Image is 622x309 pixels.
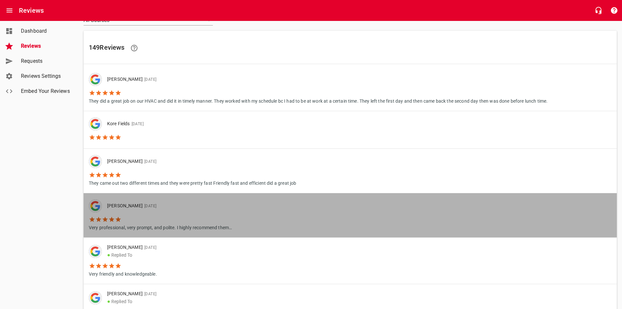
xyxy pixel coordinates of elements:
[107,158,291,165] p: [PERSON_NAME]
[89,245,102,258] img: google-dark.png
[89,96,548,105] p: They did a great job on our HVAC and did it in timely manner. They worked with my schedule bc I h...
[84,67,617,111] a: [PERSON_NAME][DATE]They did a great job on our HVAC and did it in timely manner. They worked with...
[143,159,156,164] span: [DATE]
[21,42,71,50] span: Reviews
[89,117,102,130] img: google-dark.png
[2,3,17,18] button: Open drawer
[606,3,622,18] button: Support Portal
[130,122,144,126] span: [DATE]
[21,27,71,35] span: Dashboard
[84,193,617,237] a: [PERSON_NAME][DATE]Very professional, very prompt, and polite. I highly recommend them…
[89,291,102,304] div: Google
[107,298,606,305] p: Replied To
[89,155,102,168] div: Google
[126,40,142,56] a: Learn facts about why reviews are important
[107,290,606,298] p: [PERSON_NAME]
[89,73,102,86] div: Google
[143,77,156,82] span: [DATE]
[89,199,102,213] div: Google
[107,251,156,259] p: Replied To
[84,149,617,193] a: [PERSON_NAME][DATE]They came out two different times and they were pretty fast Friendly fast and ...
[21,87,71,95] span: Embed Your Reviews
[107,244,156,251] p: [PERSON_NAME]
[107,202,227,210] p: [PERSON_NAME]
[89,73,102,86] img: google-dark.png
[143,292,156,296] span: [DATE]
[89,269,162,278] p: Very friendly and knowledgeable.
[19,5,44,16] h6: Reviews
[89,117,102,130] div: Google
[89,223,232,231] p: Very professional, very prompt, and polite. I highly recommend them…
[89,40,612,56] h6: 149 Review s
[107,252,110,258] span: ●
[89,199,102,213] img: google-dark.png
[84,111,617,148] a: Kore Fields[DATE]
[107,120,144,128] p: Kore Fields
[21,57,71,65] span: Requests
[89,245,102,258] div: Google
[84,238,617,284] a: [PERSON_NAME][DATE]●Replied ToVery friendly and knowledgeable.
[143,204,156,208] span: [DATE]
[21,72,71,80] span: Reviews Settings
[143,245,156,250] span: [DATE]
[107,298,110,304] span: ●
[89,291,102,304] img: google-dark.png
[591,3,606,18] button: Live Chat
[89,155,102,168] img: google-dark.png
[89,178,296,187] p: They came out two different times and they were pretty fast Friendly fast and efficient did a gre...
[107,76,542,83] p: [PERSON_NAME]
